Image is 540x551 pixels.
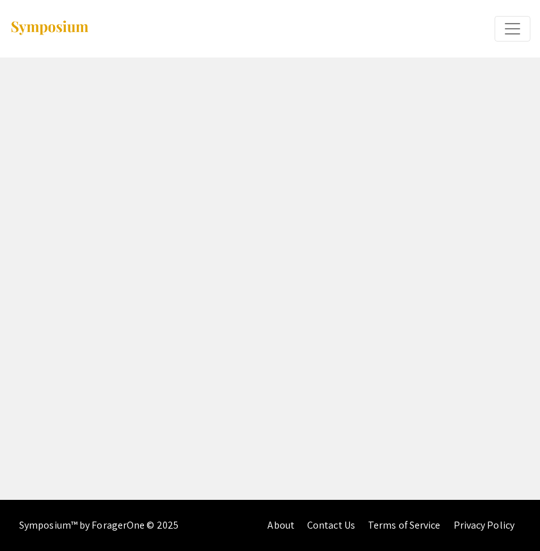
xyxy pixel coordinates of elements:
[495,16,530,42] button: Expand or Collapse Menu
[10,20,90,37] img: Symposium by ForagerOne
[19,500,179,551] div: Symposium™ by ForagerOne © 2025
[307,518,355,532] a: Contact Us
[267,518,294,532] a: About
[454,518,514,532] a: Privacy Policy
[368,518,441,532] a: Terms of Service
